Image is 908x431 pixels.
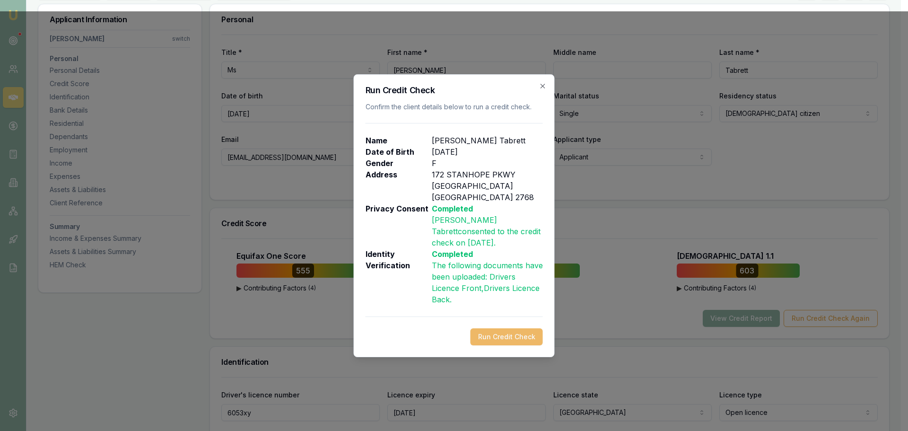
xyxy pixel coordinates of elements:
p: 172 STANHOPE PKWY [GEOGRAPHIC_DATA] [GEOGRAPHIC_DATA] 2768 [432,169,543,203]
p: F [432,158,437,169]
p: Completed [432,203,543,214]
p: [PERSON_NAME] Tabrett consented to the credit check on [DATE] . [432,214,543,248]
p: The following documents have been uploaded: . [432,260,543,305]
p: Completed [432,248,543,260]
p: Date of Birth [366,146,432,158]
p: Identity Verification [366,248,432,305]
p: Privacy Consent [366,203,432,248]
p: Address [366,169,432,203]
h2: Run Credit Check [366,86,543,95]
p: Gender [366,158,432,169]
p: [DATE] [432,146,458,158]
p: [PERSON_NAME] Tabrett [432,135,525,146]
button: Run Credit Check [471,328,543,345]
span: , Drivers Licence Back [432,283,540,304]
p: Confirm the client details below to run a credit check. [366,102,543,112]
p: Name [366,135,432,146]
